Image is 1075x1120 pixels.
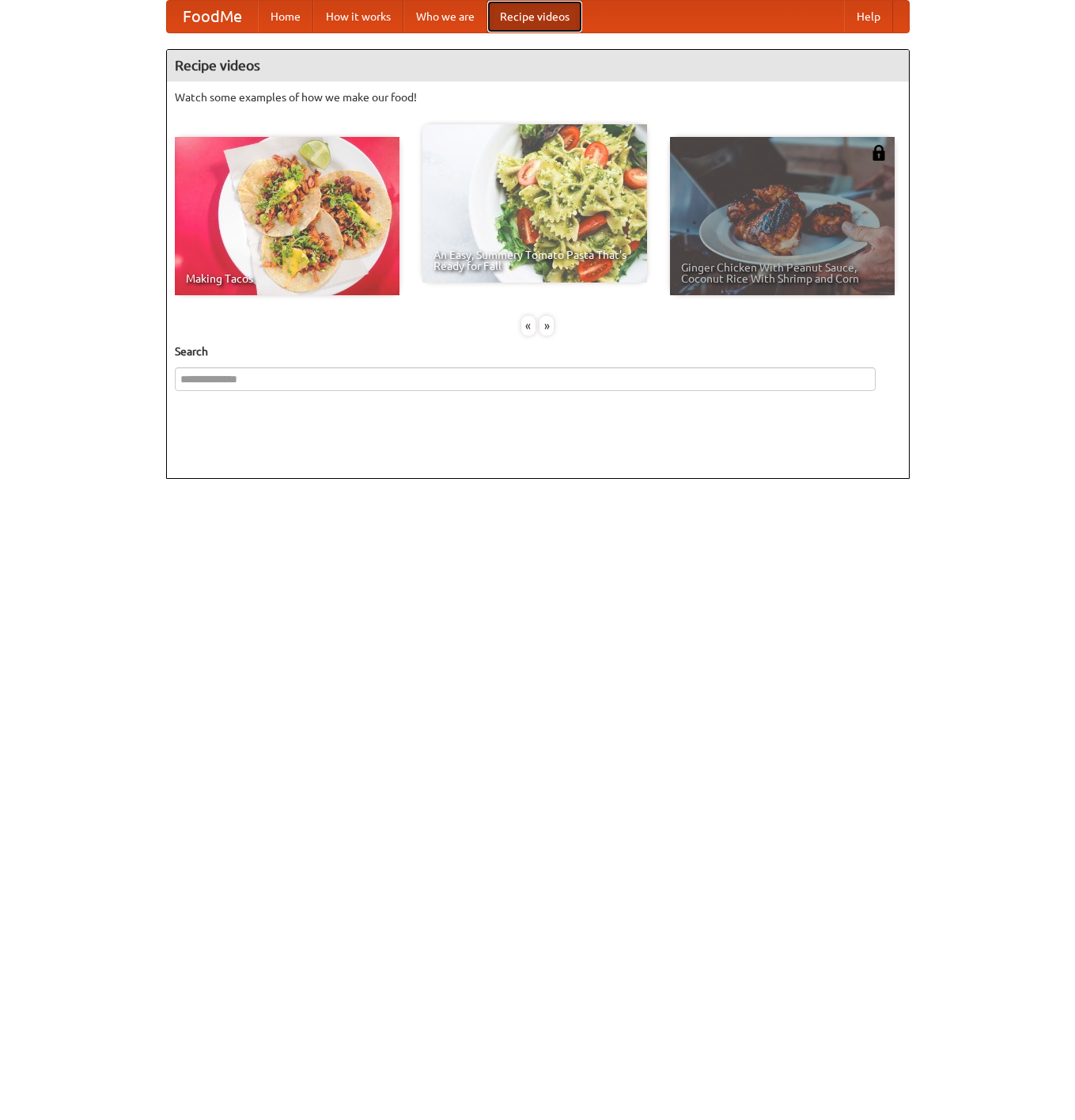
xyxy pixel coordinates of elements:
a: Home [258,1,313,32]
img: 483408.png [871,145,887,161]
a: Recipe videos [487,1,582,32]
a: How it works [313,1,403,32]
span: An Easy, Summery Tomato Pasta That's Ready for Fall [433,249,636,271]
p: Watch some examples of how we make our food! [175,89,901,105]
a: FoodMe [167,1,258,32]
a: Making Tacos [175,137,399,295]
span: Making Tacos [186,273,388,284]
a: An Easy, Summery Tomato Pasta That's Ready for Fall [422,124,647,283]
h5: Search [175,344,901,359]
h4: Recipe videos [167,50,909,82]
a: Help [844,1,893,32]
a: Who we are [403,1,487,32]
div: « [521,316,536,336]
div: » [539,316,554,336]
